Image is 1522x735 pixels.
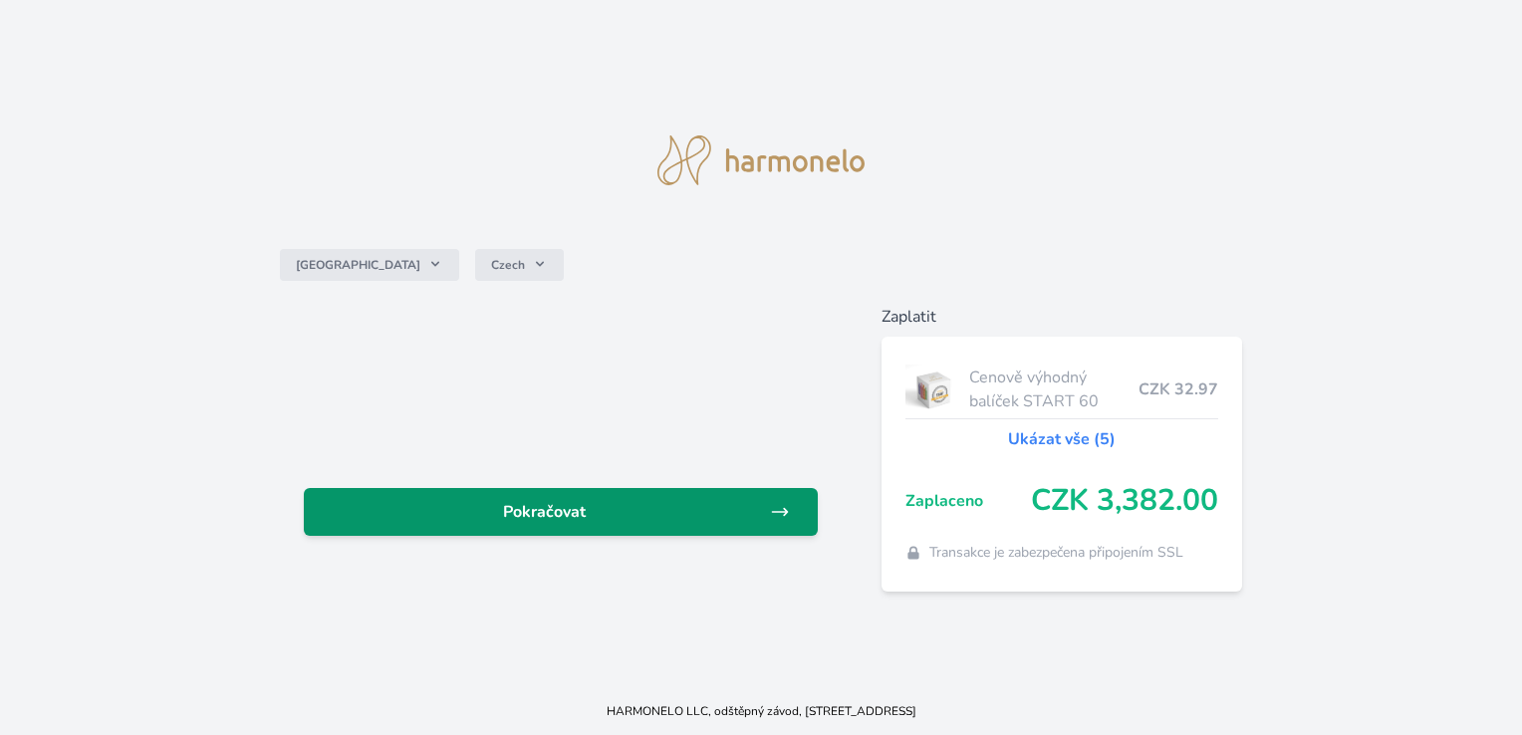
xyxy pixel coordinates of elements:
h6: Zaplatit [882,305,1242,329]
span: Czech [491,257,525,273]
span: Zaplaceno [905,489,1031,513]
span: [GEOGRAPHIC_DATA] [296,257,420,273]
span: CZK 3,382.00 [1031,483,1218,519]
a: Ukázat vše (5) [1008,427,1116,451]
button: [GEOGRAPHIC_DATA] [280,249,459,281]
button: Czech [475,249,564,281]
a: Pokračovat [304,488,817,536]
span: Transakce je zabezpečena připojením SSL [929,543,1183,563]
span: Cenově výhodný balíček START 60 [969,366,1138,413]
span: CZK 32.97 [1139,377,1218,401]
span: Pokračovat [320,500,769,524]
img: logo.svg [657,135,865,185]
img: start.jpg [905,365,962,414]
